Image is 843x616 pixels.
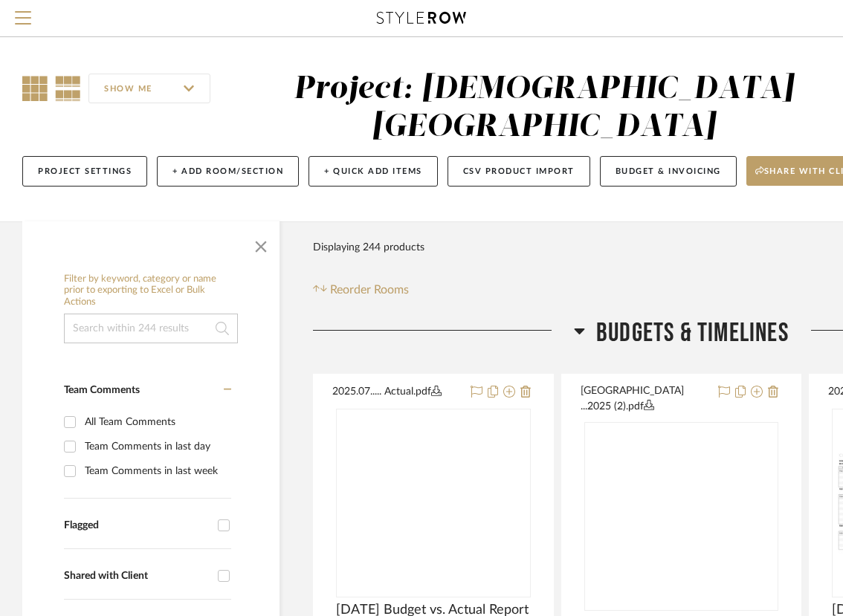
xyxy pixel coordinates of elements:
[64,570,210,583] div: Shared with Client
[313,281,409,299] button: Reorder Rooms
[330,281,409,299] span: Reorder Rooms
[64,273,238,308] h6: Filter by keyword, category or name prior to exporting to Excel or Bulk Actions
[294,74,794,143] div: Project: [DEMOGRAPHIC_DATA] [GEOGRAPHIC_DATA]
[22,156,147,187] button: Project Settings
[448,156,590,187] button: CSV Product Import
[332,383,462,401] button: 2025.07..... Actual.pdf
[64,314,238,343] input: Search within 244 results
[313,233,424,262] div: Displaying 244 products
[246,229,276,259] button: Close
[309,156,438,187] button: + Quick Add Items
[64,519,210,532] div: Flagged
[157,156,299,187] button: + Add Room/Section
[85,435,227,458] div: Team Comments in last day
[581,383,710,415] button: [GEOGRAPHIC_DATA] ...2025 (2).pdf
[596,317,789,349] span: Budgets & Timelines
[64,385,140,395] span: Team Comments
[586,458,778,574] img: 2025.06.09 Budget vs. Actual
[600,156,737,187] button: Budget & Invoicing
[85,459,227,483] div: Team Comments in last week
[85,410,227,434] div: All Team Comments
[337,444,529,561] img: 2025.07.11 Budget vs. Actual Report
